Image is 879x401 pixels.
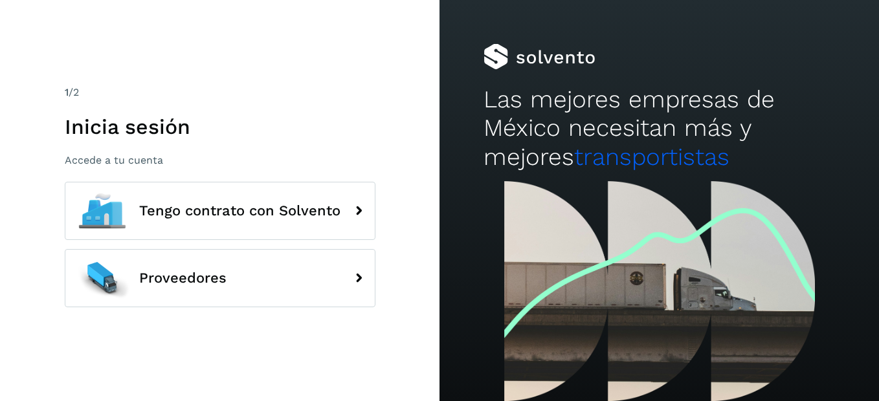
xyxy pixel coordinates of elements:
[65,114,375,139] h1: Inicia sesión
[65,85,375,100] div: /2
[139,270,227,286] span: Proveedores
[65,249,375,307] button: Proveedores
[65,182,375,240] button: Tengo contrato con Solvento
[484,85,835,171] h2: Las mejores empresas de México necesitan más y mejores
[574,143,729,171] span: transportistas
[139,203,340,219] span: Tengo contrato con Solvento
[65,86,69,98] span: 1
[65,154,375,166] p: Accede a tu cuenta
